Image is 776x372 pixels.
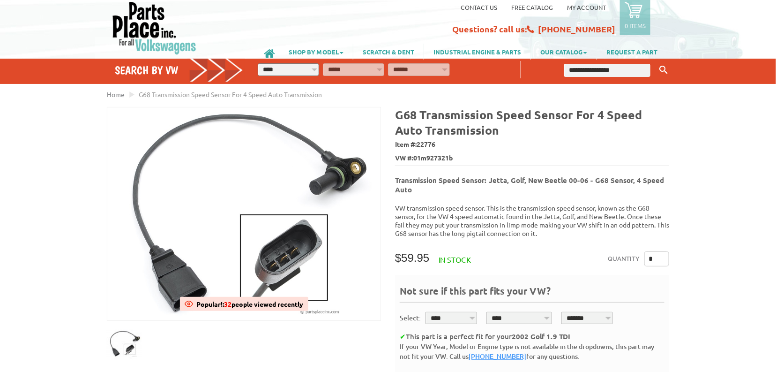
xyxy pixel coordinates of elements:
div: If your VW Year, Model or Engine type is not available in the dropdowns, this part may not fit yo... [400,342,664,361]
img: G68 Transmission Speed Sensor For 4 Speed Auto Transmission [107,326,142,361]
span: Item #: [395,138,669,152]
b: G68 Transmission Speed Sensor For 4 Speed Auto Transmission [395,107,642,137]
span: G68 Transmission Speed Sensor For 4 Speed Auto Transmission [139,90,322,99]
a: Home [107,90,125,99]
span: 22776 [417,140,435,148]
a: Free Catalog [511,3,553,11]
p: 0 items [625,22,646,30]
h4: Search by VW [115,63,243,77]
b: Transmission Speed Sensor: Jetta, Golf, New Beetle 00-06 - G68 Sensor, 4 Speed Auto [395,175,664,194]
button: Keyword Search [657,62,671,78]
p: VW transmission speed sensor. This is the transmission speed sensor, known as the G68 sensor, for... [395,204,669,237]
a: [PHONE_NUMBER] [469,352,526,361]
strong: 2002 Golf 1.9 TDI [512,332,570,341]
span: $59.95 [395,251,429,264]
span: ✔ [400,332,406,341]
a: My Account [567,3,606,11]
a: INDUSTRIAL ENGINE & PARTS [424,44,530,60]
div: Not sure if this part fits your VW? [400,284,664,303]
span: VW #: [395,152,669,165]
label: Quantity [608,251,640,266]
a: SHOP BY MODEL [279,44,353,60]
div: This part is a perfect fit for your [400,331,664,342]
a: REQUEST A PART [597,44,667,60]
a: OUR CATALOG [531,44,597,60]
a: Contact us [461,3,497,11]
a: SCRATCH & DENT [353,44,424,60]
span: In stock [439,255,471,264]
img: Parts Place Inc! [112,1,197,55]
span: 01m927321b [413,153,453,163]
div: Select: [400,313,421,323]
